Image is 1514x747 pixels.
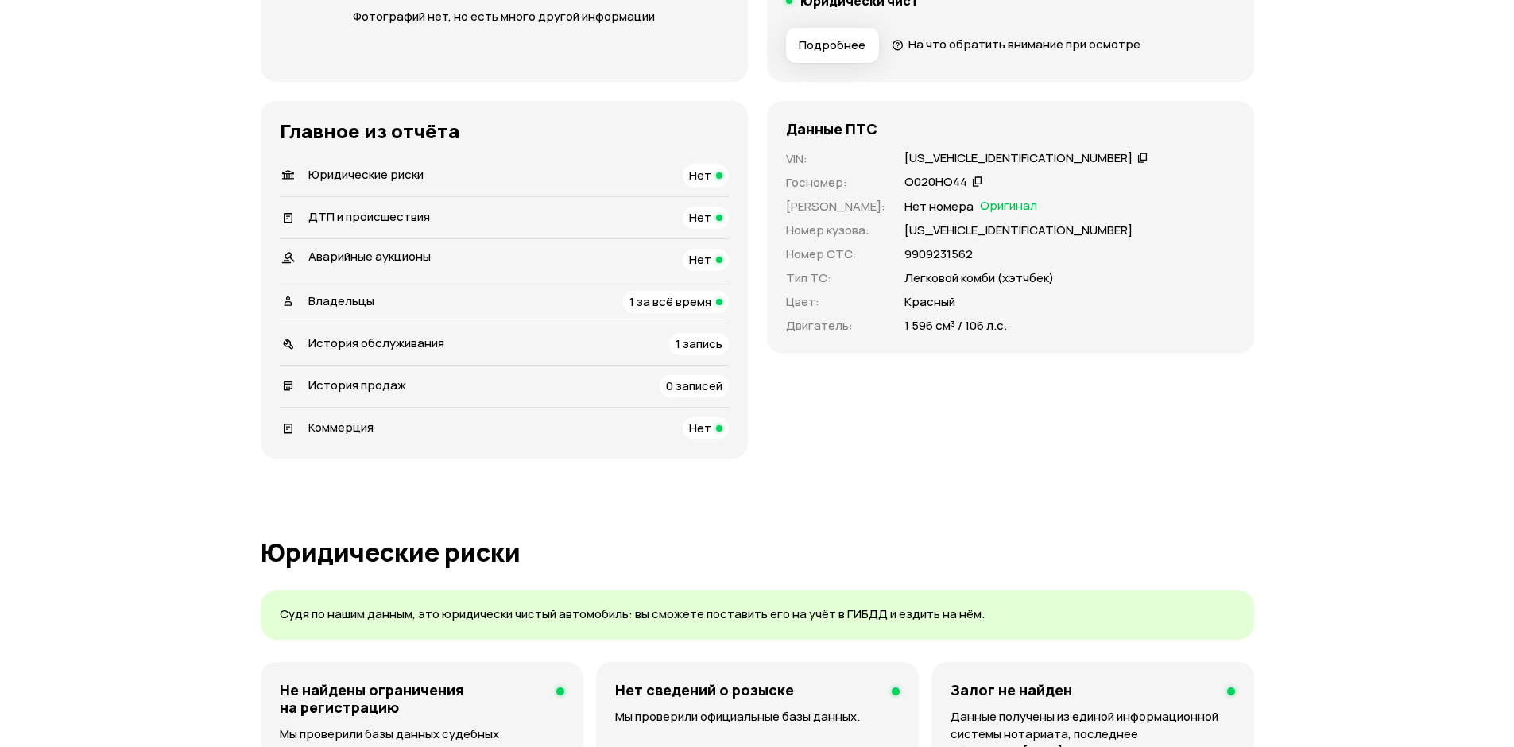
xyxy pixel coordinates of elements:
span: Коммерция [308,419,374,435]
h4: Не найдены ограничения на регистрацию [280,681,544,716]
div: О020НО44 [904,174,967,191]
p: Тип ТС : [786,269,885,287]
p: Цвет : [786,293,885,311]
h4: Нет сведений о розыске [615,681,794,699]
h4: Залог не найден [951,681,1072,699]
p: [US_VEHICLE_IDENTIFICATION_NUMBER] [904,222,1133,239]
a: На что обратить внимание при осмотре [892,36,1141,52]
span: История продаж [308,377,406,393]
span: Владельцы [308,292,374,309]
button: Подробнее [786,28,879,63]
p: Фотографий нет, но есть много другой информации [338,8,671,25]
p: Мы проверили официальные базы данных. [615,708,900,726]
span: На что обратить внимание при осмотре [908,36,1140,52]
span: Оригинал [980,198,1037,215]
p: Госномер : [786,174,885,192]
p: VIN : [786,150,885,168]
p: Номер СТС : [786,246,885,263]
span: Нет [689,167,711,184]
p: 1 596 см³ / 106 л.с. [904,317,1007,335]
h3: Главное из отчёта [280,120,729,142]
span: 1 за всё время [629,293,711,310]
span: Юридические риски [308,166,424,183]
h4: Данные ПТС [786,120,877,137]
span: Нет [689,420,711,436]
span: Подробнее [799,37,865,53]
span: 1 запись [676,335,722,352]
span: ДТП и происшествия [308,208,430,225]
span: Нет [689,209,711,226]
span: Нет [689,251,711,268]
p: Нет номера [904,198,974,215]
p: Легковой комби (хэтчбек) [904,269,1054,287]
h1: Юридические риски [261,538,1254,567]
p: Судя по нашим данным, это юридически чистый автомобиль: вы сможете поставить его на учёт в ГИБДД ... [280,606,1235,623]
p: Красный [904,293,955,311]
span: Аварийные аукционы [308,248,431,265]
p: [PERSON_NAME] : [786,198,885,215]
p: Номер кузова : [786,222,885,239]
p: 9909231562 [904,246,973,263]
p: Двигатель : [786,317,885,335]
span: 0 записей [666,377,722,394]
span: История обслуживания [308,335,444,351]
div: [US_VEHICLE_IDENTIFICATION_NUMBER] [904,150,1133,167]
